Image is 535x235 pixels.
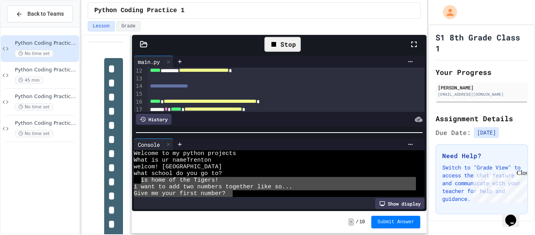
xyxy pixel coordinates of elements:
button: Grade [116,21,141,31]
button: Lesson [88,21,115,31]
span: Welcome to my python projects [134,150,236,157]
span: welcom! [GEOGRAPHIC_DATA] [134,164,222,170]
span: Submit Answer [378,219,414,225]
span: i want to add two numbers together like so... [134,184,293,190]
div: main.py [134,58,164,66]
span: No time set [15,130,53,137]
div: Show display [375,198,425,209]
span: Due Date: [436,128,471,137]
button: Back to Teams [7,5,73,22]
button: Submit Answer [371,216,421,228]
div: 13 [134,75,144,83]
span: 10 [359,219,365,225]
span: No time set [15,103,53,111]
div: main.py [134,56,174,67]
span: What is ur nameTrenton [134,157,211,164]
div: My Account [435,3,459,21]
span: Python Coding Practice 3 [15,93,78,100]
h2: Assignment Details [436,113,528,124]
div: 12 [134,67,144,75]
div: [EMAIL_ADDRESS][DOMAIN_NAME] [438,91,526,97]
div: History [136,114,172,125]
span: Python Coding Practice 2 [15,67,78,73]
div: Console [134,138,174,150]
div: [PERSON_NAME] [438,84,526,91]
span: - [348,218,354,226]
span: is home of the Tigers! [141,177,219,184]
span: 45 min [15,77,43,84]
div: Console [134,140,164,149]
span: [DATE] [474,127,499,138]
h3: Need Help? [442,151,521,160]
div: 16 [134,98,144,106]
div: Stop [264,37,301,52]
div: 17 [134,106,144,114]
div: 15 [134,90,144,98]
span: Give me your first number? [134,190,226,197]
h1: S1 8th Grade Class 1 [436,32,528,54]
iframe: chat widget [502,204,527,227]
span: Python Coding Practice 1 [15,40,78,47]
h2: Your Progress [436,67,528,78]
span: / [356,219,358,225]
span: Back to Teams [27,10,64,18]
p: Switch to "Grade View" to access the chat feature and communicate with your teacher for help and ... [442,164,521,203]
iframe: chat widget [470,169,527,203]
div: 14 [134,82,144,90]
div: Chat with us now!Close [3,3,54,50]
span: Python Coding Practice 4 [15,120,78,127]
span: No time set [15,50,53,57]
span: Python Coding Practice 1 [94,6,184,15]
span: what school do you go to? [134,170,222,177]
